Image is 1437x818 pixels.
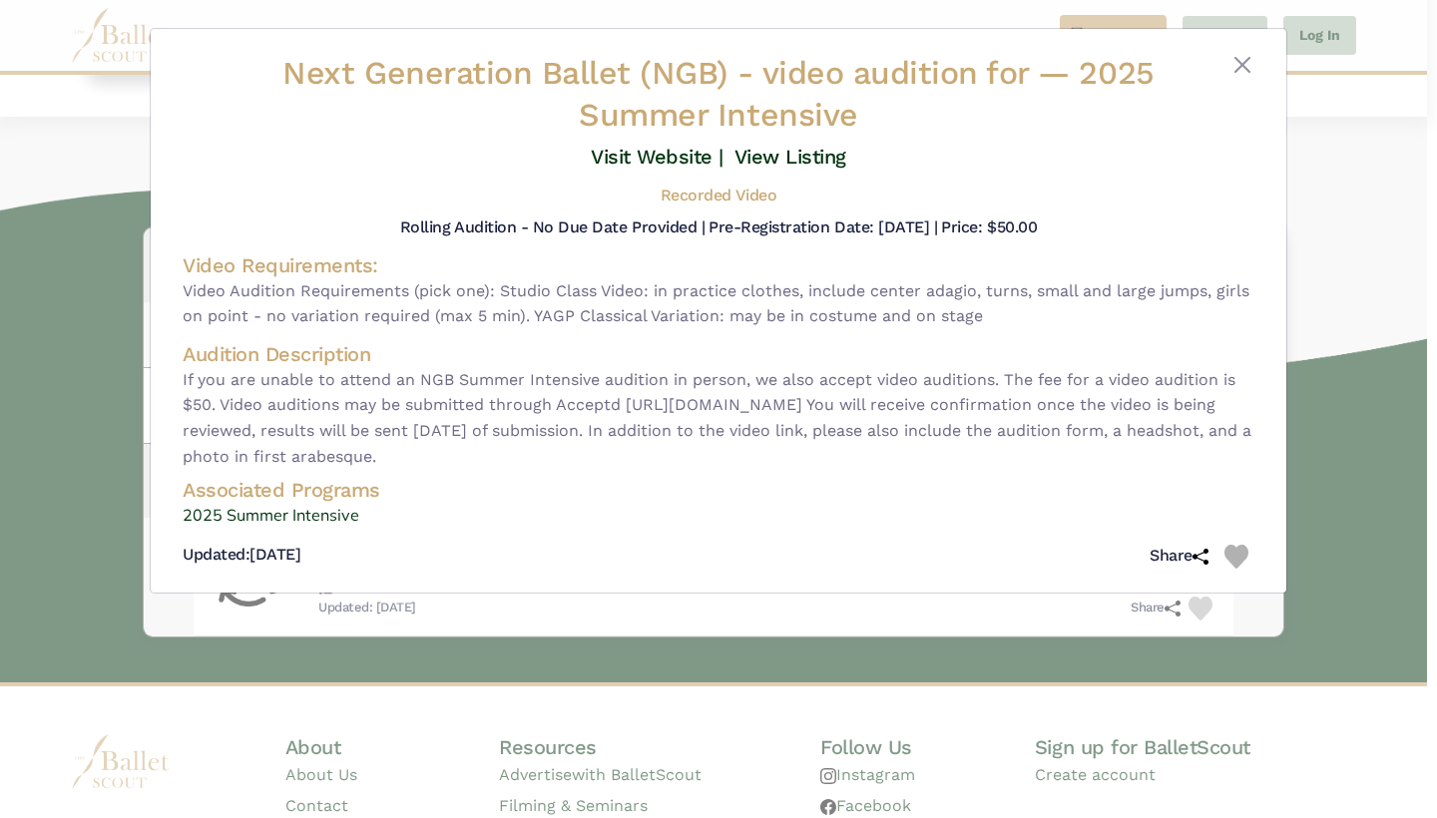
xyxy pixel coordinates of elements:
[941,217,1037,236] h5: Price: $50.00
[591,145,723,169] a: Visit Website |
[579,54,1154,134] span: — 2025 Summer Intensive
[183,367,1254,469] span: If you are unable to attend an NGB Summer Intensive audition in person, we also accept video audi...
[183,545,300,566] h5: [DATE]
[183,341,1254,367] h4: Audition Description
[1150,546,1208,567] h5: Share
[183,477,1254,503] h4: Associated Programs
[183,545,249,564] span: Updated:
[1230,53,1254,77] button: Close
[282,54,1038,92] span: Next Generation Ballet (NGB) -
[762,54,1029,92] span: video audition for
[734,145,846,169] a: View Listing
[183,503,1254,529] a: 2025 Summer Intensive
[709,217,937,236] h5: Pre-Registration Date: [DATE] |
[661,186,776,206] h5: Recorded Video
[183,278,1254,329] span: Video Audition Requirements (pick one): Studio Class Video: in practice clothes, include center a...
[183,253,378,277] span: Video Requirements:
[400,217,705,236] h5: Rolling Audition - No Due Date Provided |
